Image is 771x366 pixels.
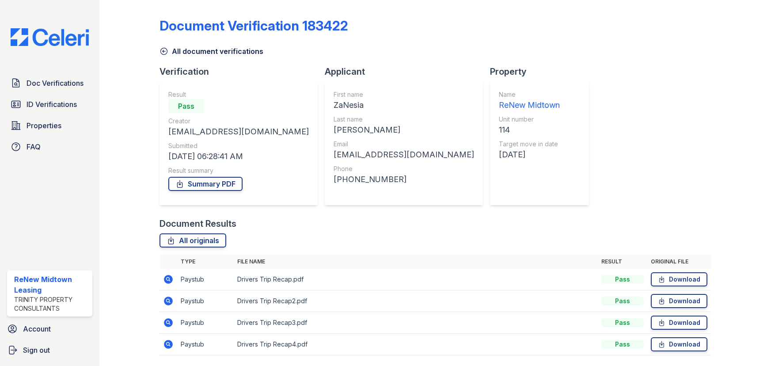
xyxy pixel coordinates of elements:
[4,320,96,338] a: Account
[234,255,598,269] th: File name
[27,78,84,88] span: Doc Verifications
[651,272,707,286] a: Download
[334,164,474,173] div: Phone
[234,290,598,312] td: Drivers Trip Recap2.pdf
[168,126,309,138] div: [EMAIL_ADDRESS][DOMAIN_NAME]
[7,95,92,113] a: ID Verifications
[168,166,309,175] div: Result summary
[499,90,560,99] div: Name
[499,115,560,124] div: Unit number
[177,312,234,334] td: Paystub
[601,318,644,327] div: Pass
[601,297,644,305] div: Pass
[334,115,474,124] div: Last name
[499,149,560,161] div: [DATE]
[334,140,474,149] div: Email
[168,177,243,191] a: Summary PDF
[160,233,226,248] a: All originals
[651,316,707,330] a: Download
[160,65,325,78] div: Verification
[7,117,92,134] a: Properties
[4,28,96,46] img: CE_Logo_Blue-a8612792a0a2168367f1c8372b55b34899dd931a85d93a1a3d3e32e68fde9ad4.png
[598,255,647,269] th: Result
[490,65,596,78] div: Property
[234,269,598,290] td: Drivers Trip Recap.pdf
[177,334,234,355] td: Paystub
[23,324,51,334] span: Account
[4,341,96,359] a: Sign out
[168,117,309,126] div: Creator
[334,173,474,186] div: [PHONE_NUMBER]
[23,345,50,355] span: Sign out
[7,138,92,156] a: FAQ
[168,150,309,163] div: [DATE] 06:28:41 AM
[647,255,711,269] th: Original file
[27,141,41,152] span: FAQ
[160,46,263,57] a: All document verifications
[651,337,707,351] a: Download
[334,149,474,161] div: [EMAIL_ADDRESS][DOMAIN_NAME]
[499,90,560,111] a: Name ReNew Midtown
[334,99,474,111] div: ZaNesia
[334,124,474,136] div: [PERSON_NAME]
[177,255,234,269] th: Type
[177,269,234,290] td: Paystub
[7,74,92,92] a: Doc Verifications
[160,217,236,230] div: Document Results
[14,295,89,313] div: Trinity Property Consultants
[160,18,348,34] div: Document Verification 183422
[27,99,77,110] span: ID Verifications
[234,334,598,355] td: Drivers Trip Recap4.pdf
[168,90,309,99] div: Result
[499,140,560,149] div: Target move in date
[734,331,762,357] iframe: chat widget
[334,90,474,99] div: First name
[27,120,61,131] span: Properties
[651,294,707,308] a: Download
[234,312,598,334] td: Drivers Trip Recap3.pdf
[499,99,560,111] div: ReNew Midtown
[325,65,490,78] div: Applicant
[14,274,89,295] div: ReNew Midtown Leasing
[601,275,644,284] div: Pass
[601,340,644,349] div: Pass
[177,290,234,312] td: Paystub
[168,141,309,150] div: Submitted
[168,99,204,113] div: Pass
[499,124,560,136] div: 114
